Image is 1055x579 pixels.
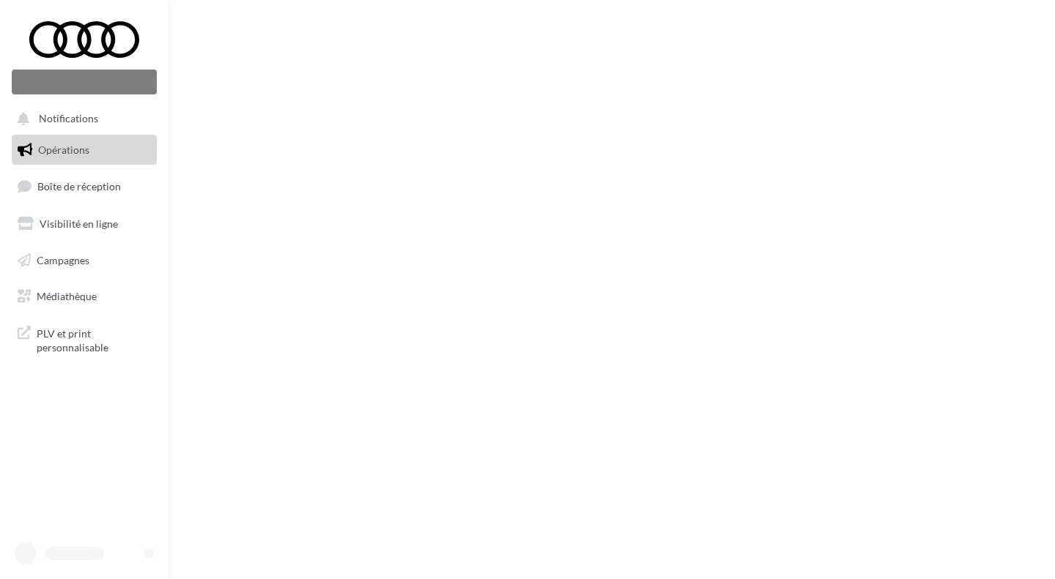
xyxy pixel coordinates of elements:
a: Campagnes [9,245,160,276]
a: Médiathèque [9,281,160,312]
a: Opérations [9,135,160,165]
a: Boîte de réception [9,171,160,202]
span: PLV et print personnalisable [37,324,151,355]
div: Nouvelle campagne [12,70,157,94]
span: Boîte de réception [37,180,121,193]
a: Visibilité en ligne [9,209,160,239]
span: Opérations [38,143,89,156]
span: Campagnes [37,253,89,266]
a: PLV et print personnalisable [9,318,160,361]
span: Médiathèque [37,290,97,302]
span: Notifications [39,113,98,125]
span: Visibilité en ligne [40,217,118,230]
